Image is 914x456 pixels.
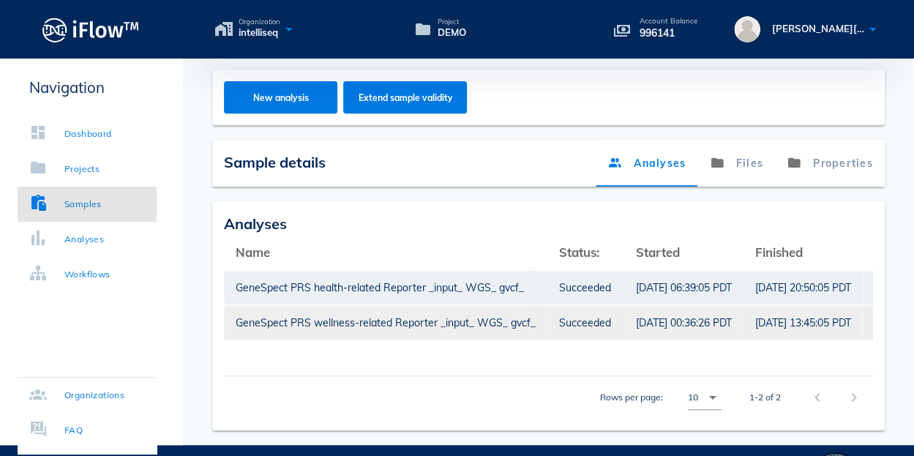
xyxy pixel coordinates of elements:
a: Succeeded [559,306,613,340]
button: Extend sample validity [343,81,467,113]
div: Analyses [224,213,873,235]
a: Analyses [596,140,697,187]
a: GeneSpect PRS health-related Reporter _input_ WGS_ gvcf_ [236,271,536,304]
a: [DATE] 20:50:05 PDT [755,271,851,304]
span: Project [438,18,466,26]
p: Navigation [18,76,157,99]
a: [DATE] 13:45:05 PDT [755,306,851,340]
span: Organization [239,18,280,26]
button: New analysis [224,81,337,113]
th: Started: Not sorted. Activate to sort ascending. [624,235,743,270]
span: Finished [755,244,803,260]
span: Sample details [224,153,326,171]
div: Analyses [64,232,104,247]
th: Finished: Not sorted. Activate to sort ascending. [743,235,863,270]
span: Started [636,244,680,260]
span: New analysis [238,92,323,103]
a: [DATE] 06:39:05 PDT [636,271,732,304]
i: arrow_drop_down [704,389,722,406]
div: 10 [688,391,698,404]
span: Name [236,244,270,260]
a: Properties [775,140,885,187]
span: DEMO [438,26,466,40]
div: Dashboard [64,127,112,141]
span: Extend sample validity [357,92,452,103]
th: Status:: Not sorted. Activate to sort ascending. [547,235,624,270]
img: avatar.16069ca8.svg [734,16,760,42]
div: Samples [64,197,102,212]
a: [DATE] 00:36:26 PDT [636,306,732,340]
th: Name: Not sorted. Activate to sort ascending. [224,235,547,270]
div: 10Rows per page: [688,386,722,409]
div: FAQ [64,423,83,438]
span: intelliseq [239,26,280,40]
div: Workflows [64,267,110,282]
p: 996141 [640,25,698,41]
span: Status: [559,244,599,260]
div: Projects [64,162,100,176]
a: GeneSpect PRS wellness-related Reporter _input_ WGS_ gvcf_ [236,306,536,340]
a: Succeeded [559,271,613,304]
a: Files [698,140,776,187]
div: 1-2 of 2 [749,391,781,404]
p: Account Balance [640,18,698,25]
div: Rows per page: [600,376,722,419]
div: Organizations [64,388,124,403]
